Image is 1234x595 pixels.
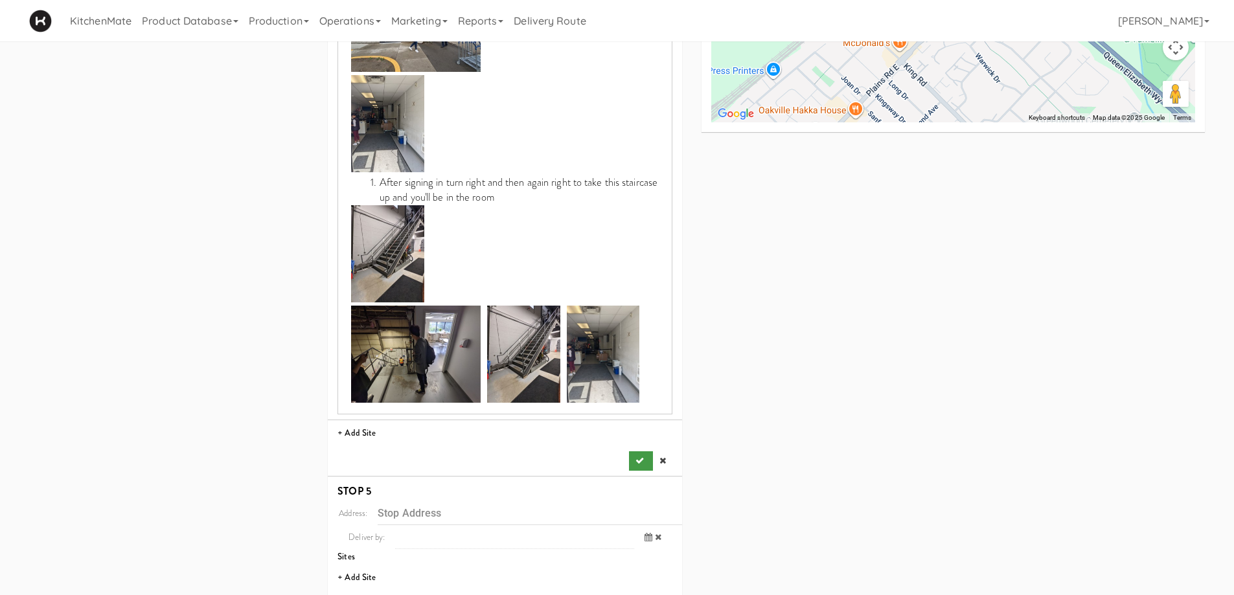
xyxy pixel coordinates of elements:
[567,306,640,403] img: bpm5cj661gyzpa2oecz8.jpg
[351,306,481,403] img: v01xva7pmlgzt8mwjiff.jpg
[337,550,355,563] span: Sites
[1029,113,1086,122] button: Keyboard shortcuts
[351,75,424,172] img: bpm5cj661gyzpa2oecz8.jpg
[1173,114,1192,121] a: Terms
[337,484,371,499] b: STOP 5
[328,420,682,447] li: + Add Site
[1163,34,1189,60] button: Map camera controls
[487,306,560,403] img: i20crfcxdpgmvjkjnbuj.jpg
[29,10,52,32] img: Micromart
[337,525,395,549] span: Deliver by:
[714,106,757,122] img: Google
[328,501,378,525] div: Address:
[328,565,682,591] li: + Add Site
[1163,81,1189,107] button: Drag Pegman onto the map to open Street View
[378,501,682,525] input: Stop Address
[1093,114,1165,121] span: Map data ©2025 Google
[351,205,424,302] img: i20crfcxdpgmvjkjnbuj.jpg
[714,106,757,122] a: Open this area in Google Maps (opens a new window)
[364,175,662,205] li: After signing in turn right and then again right to take this staircase up and you'll be in the room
